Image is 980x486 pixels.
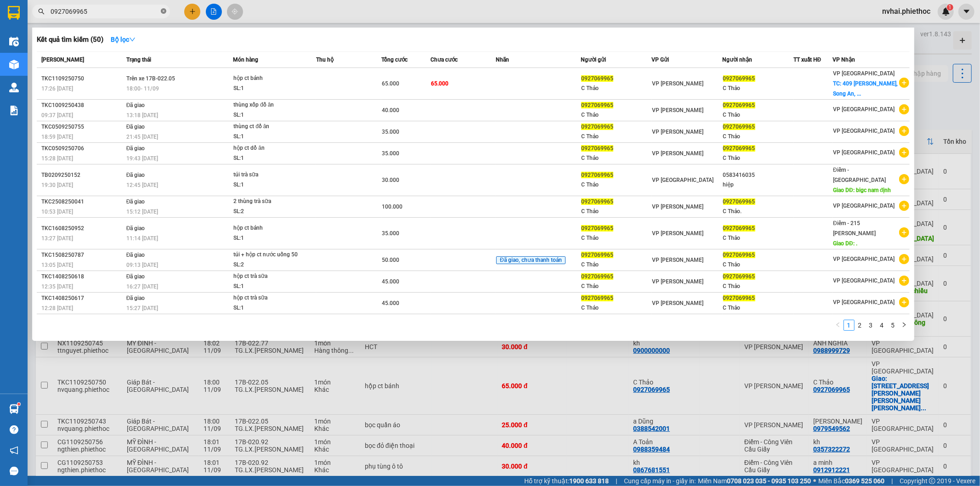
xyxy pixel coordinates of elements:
span: 13:18 [DATE] [126,112,158,119]
span: Người gửi [581,57,606,63]
span: 16:27 [DATE] [126,283,158,290]
div: C Thảo [581,153,651,163]
span: 15:27 [DATE] [126,305,158,311]
li: 237 [PERSON_NAME] , [GEOGRAPHIC_DATA] [86,23,384,34]
span: VP [GEOGRAPHIC_DATA] [833,128,895,134]
span: 13:27 [DATE] [41,235,73,242]
button: right [899,320,910,331]
div: thùng xốp đồ ăn [233,100,302,110]
div: C Thảo [723,132,793,141]
div: C Thảo [723,110,793,120]
span: Giao DĐ: . [833,240,857,247]
li: Hotline: 1900 3383, ĐT/Zalo : 0862837383 [86,34,384,45]
span: VP [PERSON_NAME] [652,150,703,157]
li: 5 [888,320,899,331]
span: VP [GEOGRAPHIC_DATA] [833,70,895,77]
div: SL: 1 [233,132,302,142]
span: VP Nhận [833,57,855,63]
span: 45.000 [382,300,399,306]
span: VP [GEOGRAPHIC_DATA] [833,203,895,209]
div: TKC0509250755 [41,122,124,132]
sup: 1 [17,403,20,406]
span: 0927069965 [723,225,755,232]
div: hộp ct bánh [233,73,302,84]
span: plus-circle [899,227,909,237]
span: 0927069965 [723,198,755,205]
li: 2 [855,320,866,331]
span: Trên xe 17B-022.05 [126,75,175,82]
div: C Thảo [581,132,651,141]
div: C Thảo [723,84,793,93]
span: VP [PERSON_NAME] [652,80,703,87]
div: TKC1009250438 [41,101,124,110]
div: C Thảo [723,303,793,313]
span: 35.000 [382,230,399,237]
span: 0927069965 [581,252,613,258]
span: left [835,322,841,328]
li: 3 [866,320,877,331]
span: Điểm - 215 [PERSON_NAME] [833,220,876,237]
span: plus-circle [899,201,909,211]
span: 0927069965 [723,145,755,152]
span: close-circle [161,8,166,14]
a: 5 [888,320,898,330]
li: Previous Page [833,320,844,331]
span: 11:14 [DATE] [126,235,158,242]
span: Chưa cước [431,57,458,63]
span: 0927069965 [581,124,613,130]
span: 18:59 [DATE] [41,134,73,140]
button: Bộ lọcdown [103,32,143,47]
span: plus-circle [899,104,909,114]
div: C Thảo [581,180,651,190]
span: 0927069965 [581,172,613,178]
span: 12:35 [DATE] [41,283,73,290]
div: TKC1608250952 [41,224,124,233]
button: left [833,320,844,331]
div: hộp ct dồ ăn [233,143,302,153]
span: notification [10,446,18,455]
h3: Kết quả tìm kiếm ( 50 ) [37,35,103,45]
span: 13:05 [DATE] [41,262,73,268]
div: C Thảo [723,282,793,291]
span: Đã giao [126,102,145,108]
span: VP [GEOGRAPHIC_DATA] [833,106,895,113]
span: close-circle [161,7,166,16]
span: VP [PERSON_NAME] [652,300,703,306]
span: VP [PERSON_NAME] [652,230,703,237]
div: hộp ct trà sữa [233,271,302,282]
span: VP [GEOGRAPHIC_DATA] [833,277,895,284]
span: Đã giao [126,225,145,232]
div: hộp ct bánh [233,223,302,233]
span: 10:53 [DATE] [41,209,73,215]
span: search [38,8,45,15]
div: TKC1508250787 [41,250,124,260]
span: Đã giao [126,124,145,130]
span: Đã giao [126,252,145,258]
div: SL: 1 [233,153,302,164]
div: SL: 1 [233,110,302,120]
span: plus-circle [899,126,909,136]
a: 3 [866,320,876,330]
strong: Bộ lọc [111,36,136,43]
div: túi + hộp ct nước uống 50 [233,250,302,260]
span: 0927069965 [723,75,755,82]
span: plus-circle [899,78,909,88]
span: 65.000 [431,80,448,87]
img: warehouse-icon [9,83,19,92]
span: 0927069965 [723,252,755,258]
span: Thu hộ [316,57,334,63]
div: C Thảo [581,207,651,216]
span: Nhãn [496,57,509,63]
span: Đã giao [126,145,145,152]
span: Đã giao [126,198,145,205]
li: 4 [877,320,888,331]
li: 1 [844,320,855,331]
span: 17:26 [DATE] [41,85,73,92]
span: 0927069965 [581,145,613,152]
div: hiệp [723,180,793,190]
span: TC: 409 [PERSON_NAME], Song An, ... [833,80,898,97]
div: SL: 1 [233,282,302,292]
b: GỬI : VP [GEOGRAPHIC_DATA] [11,67,137,97]
div: C Thảo [723,260,793,270]
span: VP [GEOGRAPHIC_DATA] [833,299,895,305]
